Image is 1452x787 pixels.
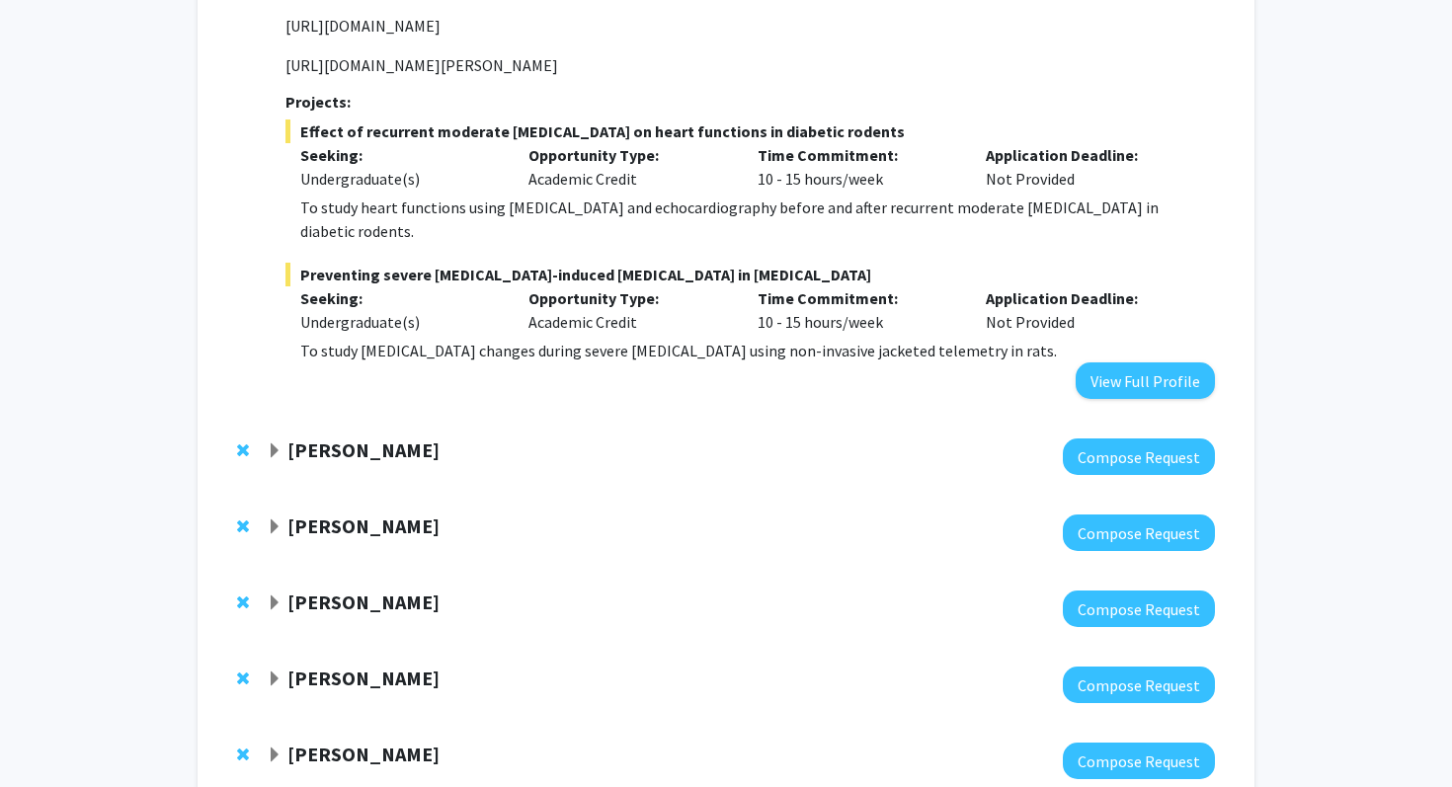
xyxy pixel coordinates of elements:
div: Undergraduate(s) [300,310,500,334]
p: [URL][DOMAIN_NAME] [285,14,1215,38]
p: Time Commitment: [758,286,957,310]
strong: [PERSON_NAME] [287,590,440,614]
p: Seeking: [300,286,500,310]
span: Expand Michael Tackenberg Bookmark [267,519,282,535]
strong: Projects: [285,92,351,112]
button: Compose Request to Jake Ferguson [1063,438,1215,475]
span: Expand Saurabh Chattopadhyay Bookmark [267,748,282,763]
p: To study [MEDICAL_DATA] changes during severe [MEDICAL_DATA] using non-invasive jacketed telemetr... [300,339,1215,362]
button: View Full Profile [1076,362,1215,399]
div: Academic Credit [514,143,743,191]
span: Remove Emilia Galperin from bookmarks [237,594,249,610]
strong: [PERSON_NAME] [287,742,440,766]
strong: [PERSON_NAME] [287,666,440,690]
p: Opportunity Type: [528,143,728,167]
p: Time Commitment: [758,143,957,167]
p: Application Deadline: [986,286,1185,310]
span: Preventing severe [MEDICAL_DATA]-induced [MEDICAL_DATA] in [MEDICAL_DATA] [285,263,1215,286]
div: Undergraduate(s) [300,167,500,191]
button: Compose Request to Michael Tackenberg [1063,514,1215,551]
span: Expand Jake Ferguson Bookmark [267,443,282,459]
p: To study heart functions using [MEDICAL_DATA] and echocardiography before and after recurrent mod... [300,196,1215,243]
span: Effect of recurrent moderate [MEDICAL_DATA] on heart functions in diabetic rodents [285,119,1215,143]
span: Expand Emilia Galperin Bookmark [267,595,282,611]
strong: [PERSON_NAME] [287,513,440,538]
div: 10 - 15 hours/week [743,143,972,191]
button: Compose Request to Saurabh Chattopadhyay [1063,743,1215,779]
p: Opportunity Type: [528,286,728,310]
p: Application Deadline: [986,143,1185,167]
p: Seeking: [300,143,500,167]
strong: [PERSON_NAME] [287,437,440,462]
div: Not Provided [971,143,1200,191]
span: Remove Sarah D'Orazio from bookmarks [237,670,249,686]
p: [URL][DOMAIN_NAME][PERSON_NAME] [285,53,1215,77]
button: Compose Request to Sarah D'Orazio [1063,667,1215,703]
span: Remove Michael Tackenberg from bookmarks [237,518,249,534]
iframe: Chat [15,698,84,772]
span: Remove Jake Ferguson from bookmarks [237,442,249,458]
span: Remove Saurabh Chattopadhyay from bookmarks [237,747,249,762]
button: Compose Request to Emilia Galperin [1063,590,1215,627]
div: 10 - 15 hours/week [743,286,972,334]
div: Academic Credit [514,286,743,334]
div: Not Provided [971,286,1200,334]
span: Expand Sarah D'Orazio Bookmark [267,671,282,687]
